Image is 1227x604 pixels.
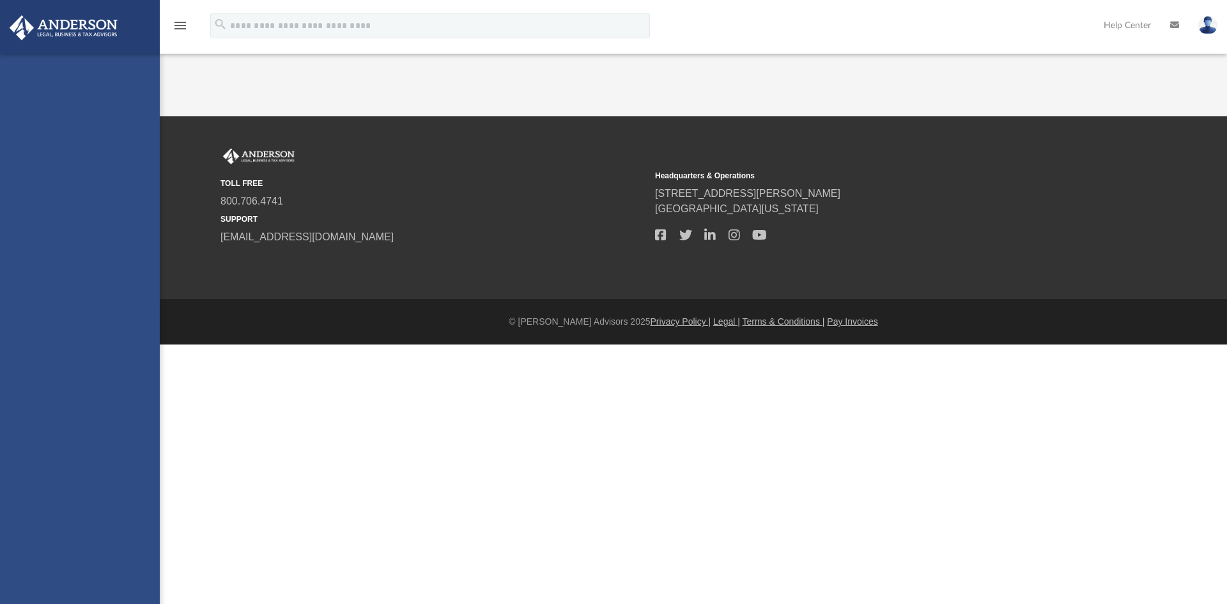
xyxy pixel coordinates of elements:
a: [GEOGRAPHIC_DATA][US_STATE] [655,203,819,214]
small: SUPPORT [220,213,646,225]
small: TOLL FREE [220,178,646,189]
a: [STREET_ADDRESS][PERSON_NAME] [655,188,840,199]
i: menu [173,18,188,33]
img: User Pic [1198,16,1217,35]
a: Legal | [713,316,740,327]
a: Privacy Policy | [651,316,711,327]
small: Headquarters & Operations [655,170,1081,182]
div: © [PERSON_NAME] Advisors 2025 [160,315,1227,329]
img: Anderson Advisors Platinum Portal [6,15,121,40]
a: Terms & Conditions | [743,316,825,327]
a: Pay Invoices [827,316,877,327]
img: Anderson Advisors Platinum Portal [220,148,297,165]
a: [EMAIL_ADDRESS][DOMAIN_NAME] [220,231,394,242]
i: search [213,17,228,31]
a: menu [173,24,188,33]
a: 800.706.4741 [220,196,283,206]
